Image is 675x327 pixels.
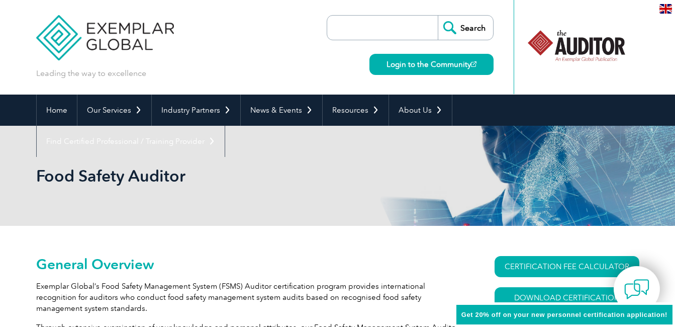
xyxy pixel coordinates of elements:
[323,95,389,126] a: Resources
[152,95,240,126] a: Industry Partners
[77,95,151,126] a: Our Services
[37,95,77,126] a: Home
[37,126,225,157] a: Find Certified Professional / Training Provider
[659,4,672,14] img: en
[389,95,452,126] a: About Us
[495,256,639,277] a: CERTIFICATION FEE CALCULATOR
[36,256,458,272] h2: General Overview
[369,54,494,75] a: Login to the Community
[461,311,667,318] span: Get 20% off on your new personnel certification application!
[471,61,476,67] img: open_square.png
[624,277,649,302] img: contact-chat.png
[36,68,146,79] p: Leading the way to excellence
[36,281,458,314] p: Exemplar Global’s Food Safety Management System (FSMS) Auditor certification program provides int...
[495,287,639,317] a: Download Certification Requirements
[438,16,493,40] input: Search
[241,95,322,126] a: News & Events
[36,166,422,186] h1: Food Safety Auditor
